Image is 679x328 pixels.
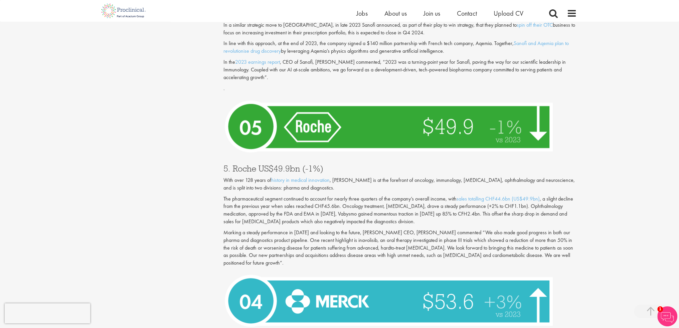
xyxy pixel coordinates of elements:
[223,58,577,81] p: In the , CEO of Sanofi, [PERSON_NAME] commented, “2023 was a turning-point year for Sanofi, pavin...
[356,9,368,18] a: Jobs
[657,306,677,326] img: Chatbot
[423,9,440,18] a: Join us
[457,9,477,18] a: Contact
[223,21,577,37] p: In a similar strategic move to [GEOGRAPHIC_DATA], in late 2023 Sanofi announced, as part of their...
[223,229,577,267] p: Marking a steady performance in [DATE] and looking to the future, [PERSON_NAME] CEO, [PERSON_NAME...
[235,58,280,65] a: 2023 earnings report
[384,9,407,18] a: About us
[5,303,90,323] iframe: reCAPTCHA
[223,164,577,173] h3: 5. Roche US$49.9bn (-1%)
[494,9,523,18] a: Upload CV
[457,195,540,202] a: sales totalling CHF44.6bn (US$49.9bn)
[271,176,330,183] a: history in medical innovation
[223,195,577,225] p: The pharmaceutical segment continued to account for nearly three quarters of the company’s overal...
[223,40,577,55] p: In line with this approach, at the end of 2023, the company signed a $140 million partnership wit...
[517,21,553,28] a: spin off their OTC
[223,176,577,192] p: With over 128 years of , [PERSON_NAME] is at the forefront of oncology, immunology, [MEDICAL_DATA...
[223,40,569,54] a: Sanofi and Aqemia plan to revolutionise drug discovery
[657,306,663,312] span: 1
